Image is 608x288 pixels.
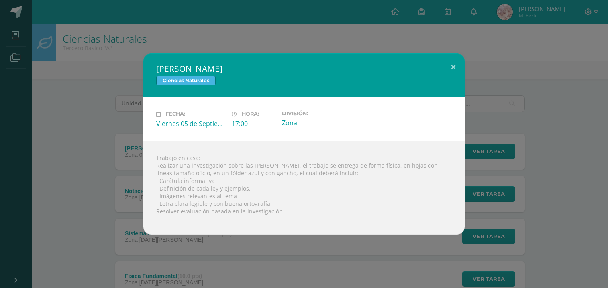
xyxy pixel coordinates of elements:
div: Viernes 05 de Septiembre [156,119,225,128]
h2: [PERSON_NAME] [156,63,452,74]
span: Ciencias Naturales [156,76,216,85]
label: División: [282,110,351,116]
div: 17:00 [232,119,275,128]
span: Fecha: [165,111,185,117]
div: Zona [282,118,351,127]
div: Trabajo en casa: Realizar una investigación sobre las [PERSON_NAME], el trabajo se entrega de for... [143,141,465,235]
span: Hora: [242,111,259,117]
button: Close (Esc) [442,53,465,81]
